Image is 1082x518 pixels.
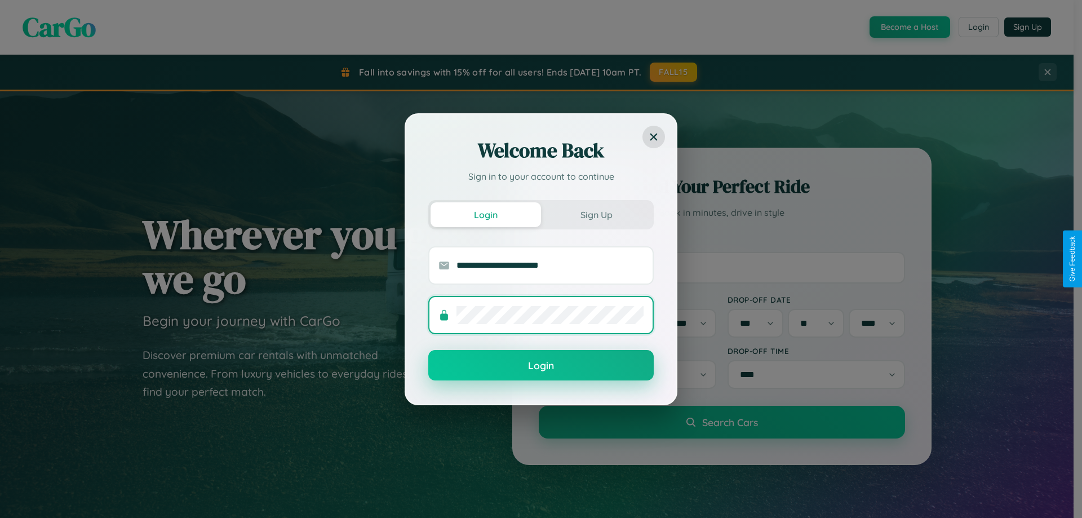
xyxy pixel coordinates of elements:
button: Login [428,350,654,380]
h2: Welcome Back [428,137,654,164]
button: Login [431,202,541,227]
div: Give Feedback [1068,236,1076,282]
button: Sign Up [541,202,651,227]
p: Sign in to your account to continue [428,170,654,183]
